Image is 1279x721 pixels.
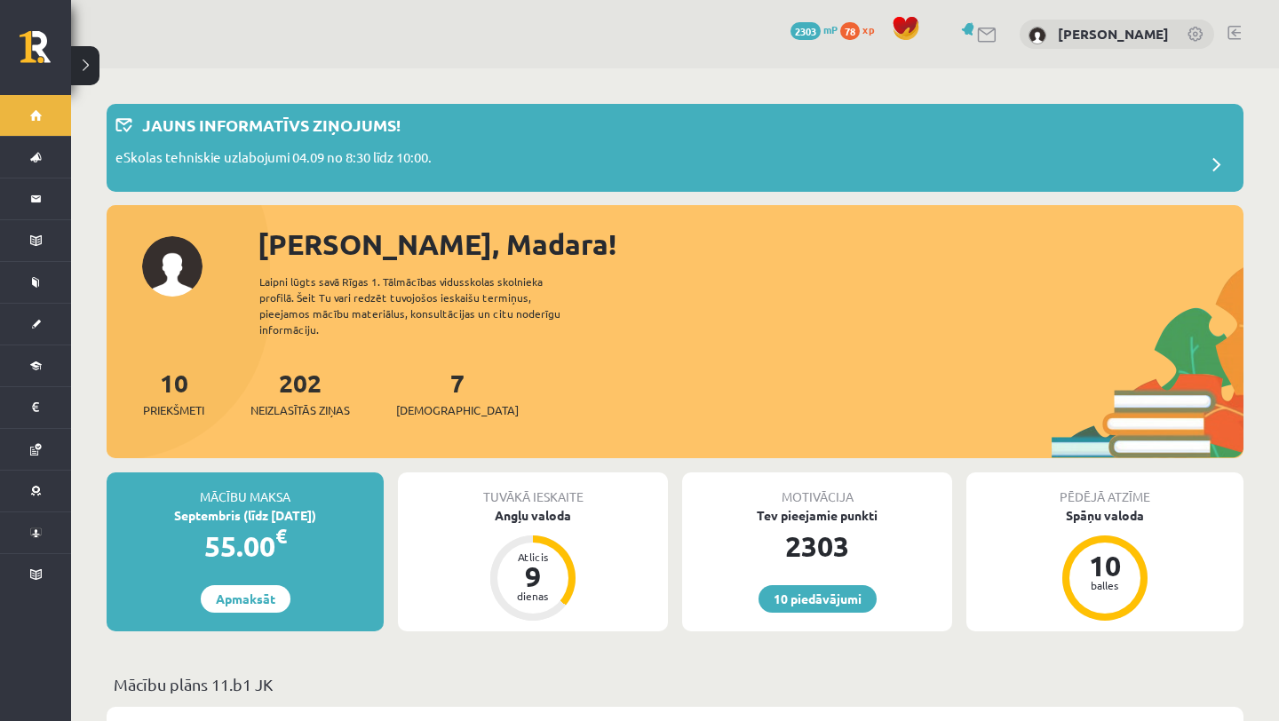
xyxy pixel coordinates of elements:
[250,401,350,419] span: Neizlasītās ziņas
[143,367,204,419] a: 10Priekšmeti
[506,562,560,590] div: 9
[107,525,384,567] div: 55.00
[823,22,838,36] span: mP
[115,147,432,172] p: eSkolas tehniskie uzlabojumi 04.09 no 8:30 līdz 10:00.
[790,22,821,40] span: 2303
[966,506,1243,525] div: Spāņu valoda
[840,22,860,40] span: 78
[143,401,204,419] span: Priekšmeti
[790,22,838,36] a: 2303 mP
[396,401,519,419] span: [DEMOGRAPHIC_DATA]
[1029,27,1046,44] img: Madara Gintere
[1078,580,1132,590] div: balles
[506,551,560,562] div: Atlicis
[201,585,290,613] a: Apmaksāt
[259,273,592,337] div: Laipni lūgts savā Rīgas 1. Tālmācības vidusskolas skolnieka profilā. Šeit Tu vari redzēt tuvojošo...
[275,523,287,549] span: €
[107,472,384,506] div: Mācību maksa
[682,525,952,567] div: 2303
[115,113,1235,183] a: Jauns informatīvs ziņojums! eSkolas tehniskie uzlabojumi 04.09 no 8:30 līdz 10:00.
[682,472,952,506] div: Motivācija
[862,22,874,36] span: xp
[682,506,952,525] div: Tev pieejamie punkti
[114,672,1236,696] p: Mācību plāns 11.b1 JK
[398,506,668,525] div: Angļu valoda
[966,506,1243,623] a: Spāņu valoda 10 balles
[759,585,877,613] a: 10 piedāvājumi
[396,367,519,419] a: 7[DEMOGRAPHIC_DATA]
[398,506,668,623] a: Angļu valoda Atlicis 9 dienas
[107,506,384,525] div: Septembris (līdz [DATE])
[20,31,71,75] a: Rīgas 1. Tālmācības vidusskola
[258,223,1243,265] div: [PERSON_NAME], Madara!
[840,22,883,36] a: 78 xp
[398,472,668,506] div: Tuvākā ieskaite
[966,472,1243,506] div: Pēdējā atzīme
[506,590,560,601] div: dienas
[1078,551,1132,580] div: 10
[142,113,401,137] p: Jauns informatīvs ziņojums!
[250,367,350,419] a: 202Neizlasītās ziņas
[1058,25,1169,43] a: [PERSON_NAME]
